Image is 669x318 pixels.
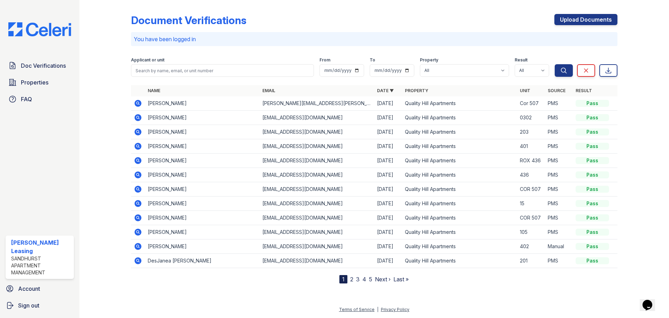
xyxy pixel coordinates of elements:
label: From [320,57,330,63]
td: DesJanea [PERSON_NAME] [145,254,260,268]
td: 401 [517,139,545,154]
td: [PERSON_NAME] [145,168,260,182]
iframe: chat widget [640,290,662,311]
td: [DATE] [374,111,402,125]
td: ROX 436 [517,154,545,168]
td: [PERSON_NAME] [145,225,260,239]
td: [EMAIL_ADDRESS][DOMAIN_NAME] [260,211,374,225]
td: [DATE] [374,125,402,139]
div: Pass [576,171,609,178]
td: [DATE] [374,254,402,268]
td: [PERSON_NAME] [145,182,260,197]
td: Quality Hill Apartments [402,182,517,197]
td: [DATE] [374,182,402,197]
div: Sandhurst Apartment Management [11,255,71,276]
td: [EMAIL_ADDRESS][DOMAIN_NAME] [260,197,374,211]
td: COR 507 [517,182,545,197]
td: COR 507 [517,211,545,225]
td: [DATE] [374,211,402,225]
td: [PERSON_NAME] [145,197,260,211]
span: FAQ [21,95,32,103]
a: Terms of Service [339,307,375,312]
span: Doc Verifications [21,61,66,70]
a: Name [148,88,160,93]
td: [DATE] [374,197,402,211]
div: Pass [576,229,609,236]
label: Applicant or unit [131,57,164,63]
td: [PERSON_NAME] [145,111,260,125]
a: Account [3,282,77,296]
td: Quality Hill Apartments [402,254,517,268]
span: Sign out [18,301,39,310]
td: [EMAIL_ADDRESS][DOMAIN_NAME] [260,225,374,239]
a: Result [576,88,592,93]
a: FAQ [6,92,74,106]
td: PMS [545,96,573,111]
td: PMS [545,125,573,139]
span: Account [18,284,40,293]
td: PMS [545,154,573,168]
td: Cor 507 [517,96,545,111]
label: To [370,57,375,63]
div: 1 [339,275,347,283]
span: Properties [21,78,48,87]
td: Quality Hill Apartments [402,139,517,154]
a: Date ▼ [377,88,394,93]
div: Pass [576,200,609,207]
div: Pass [576,114,609,121]
a: Last » [393,276,409,283]
td: Quality Hill Apartments [402,96,517,111]
td: 203 [517,125,545,139]
div: Pass [576,143,609,150]
td: [EMAIL_ADDRESS][DOMAIN_NAME] [260,111,374,125]
td: 0302 [517,111,545,125]
td: Quality Hill Apartments [402,197,517,211]
div: Pass [576,214,609,221]
td: Quality Hill Apartments [402,111,517,125]
td: Quality Hill Apartments [402,154,517,168]
td: [PERSON_NAME] [145,96,260,111]
a: 2 [350,276,353,283]
td: [PERSON_NAME] [145,154,260,168]
a: Sign out [3,298,77,312]
td: [EMAIL_ADDRESS][DOMAIN_NAME] [260,125,374,139]
a: Properties [6,75,74,89]
div: Pass [576,257,609,264]
div: Pass [576,128,609,135]
a: Doc Verifications [6,59,74,73]
td: [PERSON_NAME][EMAIL_ADDRESS][PERSON_NAME][DOMAIN_NAME] [260,96,374,111]
a: 3 [356,276,360,283]
td: Quality Hill Apartments [402,211,517,225]
td: [DATE] [374,139,402,154]
td: PMS [545,254,573,268]
td: [EMAIL_ADDRESS][DOMAIN_NAME] [260,254,374,268]
img: CE_Logo_Blue-a8612792a0a2168367f1c8372b55b34899dd931a85d93a1a3d3e32e68fde9ad4.png [3,22,77,36]
td: Quality Hill Apartments [402,225,517,239]
label: Result [515,57,528,63]
div: [PERSON_NAME] Leasing [11,238,71,255]
td: 15 [517,197,545,211]
a: 5 [369,276,372,283]
td: [EMAIL_ADDRESS][DOMAIN_NAME] [260,154,374,168]
td: PMS [545,111,573,125]
td: [PERSON_NAME] [145,239,260,254]
a: Source [548,88,566,93]
a: 4 [362,276,366,283]
td: [PERSON_NAME] [145,139,260,154]
td: [EMAIL_ADDRESS][DOMAIN_NAME] [260,239,374,254]
td: [DATE] [374,96,402,111]
div: Pass [576,100,609,107]
td: Quality Hill Apartments [402,125,517,139]
td: 436 [517,168,545,182]
td: PMS [545,225,573,239]
td: PMS [545,139,573,154]
div: Pass [576,186,609,193]
td: PMS [545,168,573,182]
td: PMS [545,182,573,197]
td: [EMAIL_ADDRESS][DOMAIN_NAME] [260,139,374,154]
p: You have been logged in [134,35,615,43]
a: Unit [520,88,530,93]
a: Email [262,88,275,93]
div: Document Verifications [131,14,246,27]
